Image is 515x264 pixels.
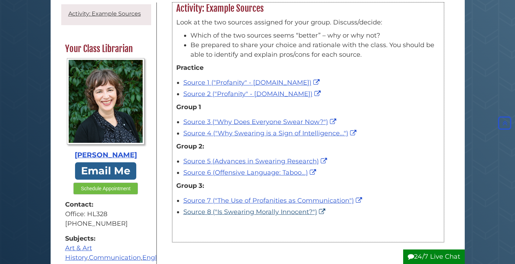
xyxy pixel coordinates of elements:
[65,219,147,229] div: [PHONE_NUMBER]
[183,208,327,216] a: Source 8 ("Is Swearing Morally Innocent?")
[176,103,201,111] strong: Group 1
[65,200,147,209] strong: Contact:
[183,118,338,126] a: Source 3 ("Why Does Everyone Swear Now?")
[183,157,329,165] a: Source 5 (Advances in Swearing Research)
[65,150,147,161] div: [PERSON_NAME]
[62,43,150,55] h2: Your Class Librarian
[176,64,204,72] strong: Practice
[65,234,147,243] strong: Subjects:
[183,197,364,204] a: Source 7 ("The Use of Profanities as Communication")
[173,3,444,14] h2: Activity: Example Sources
[190,40,440,60] li: Be prepared to share your choice and rationale with the class. You should be able to identify and...
[183,90,322,98] a: Source 2 ("Profanity" - [DOMAIN_NAME])
[68,10,141,17] a: Activity: Example Sources
[142,254,166,262] a: English
[183,79,321,86] a: Source 1 ("Profanity" - [DOMAIN_NAME])
[190,31,440,40] li: Which of the two sources seems “better” – why or why not?
[75,162,137,180] a: Email Me
[496,119,513,127] a: Back to Top
[73,182,138,195] button: Schedule Appointment
[89,254,141,262] a: Communication
[65,58,147,161] a: Profile Photo [PERSON_NAME]
[176,182,204,190] strong: Group 3:
[67,58,144,145] img: Profile Photo
[403,249,465,264] button: 24/7 Live Chat
[176,142,204,150] strong: Group 2:
[183,169,318,176] a: Source 6 (Offensive Language: Taboo...)
[65,244,92,262] a: Art & Art History
[183,129,358,137] a: Source 4 ("Why Swearing is a Sign of Intelligence...")
[65,209,147,219] div: Office: HL328
[176,18,440,27] p: Look at the two sources assigned for your group. Discuss/decide:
